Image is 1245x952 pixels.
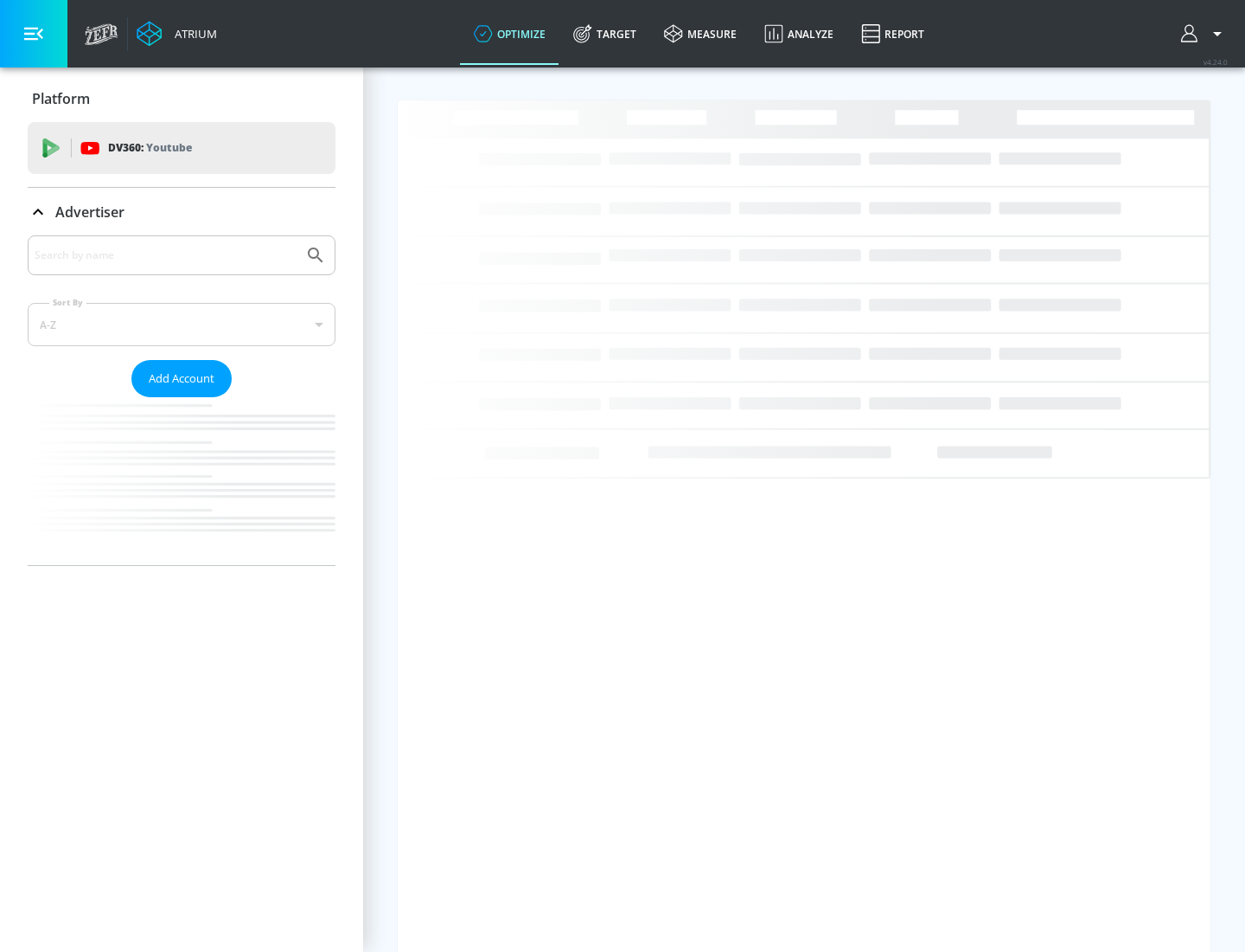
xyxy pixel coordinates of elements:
[847,3,938,65] a: Report
[28,303,335,346] div: A-Z
[28,397,335,565] nav: list of Advertiser
[131,360,232,397] button: Add Account
[559,3,650,65] a: Target
[1203,57,1228,67] span: v 4.24.0
[168,26,217,42] div: Atrium
[108,138,192,158] p: DV360:
[650,3,750,65] a: measure
[750,3,847,65] a: Analyze
[28,235,335,565] div: Advertiser
[28,74,335,123] div: Platform
[49,297,86,308] label: Sort By
[28,188,335,236] div: Advertiser
[35,244,297,267] input: Search by name
[55,203,124,222] p: Advertiser
[32,89,90,108] p: Platform
[460,3,559,65] a: optimize
[28,122,335,174] div: DV360: Youtube
[137,21,217,47] a: Atrium
[146,138,192,157] p: Youtube
[149,369,214,389] span: Add Account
